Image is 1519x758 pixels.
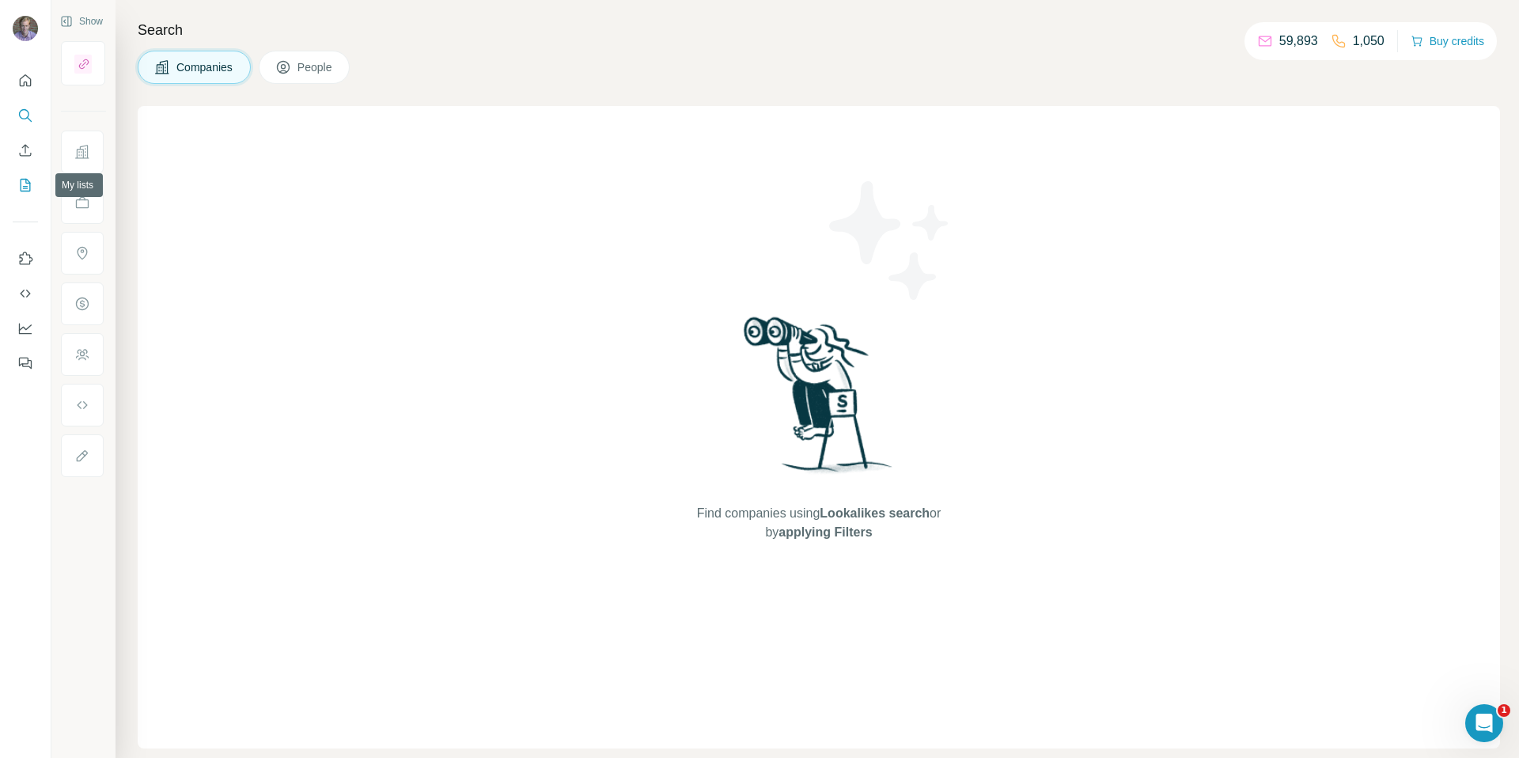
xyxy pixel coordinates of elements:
[138,19,1500,41] h4: Search
[13,136,38,165] button: Enrich CSV
[778,525,872,539] span: applying Filters
[1465,704,1503,742] iframe: Intercom live chat
[13,171,38,199] button: My lists
[13,349,38,377] button: Feedback
[13,314,38,343] button: Dashboard
[1498,704,1510,717] span: 1
[297,59,334,75] span: People
[819,169,961,312] img: Surfe Illustration - Stars
[49,9,114,33] button: Show
[1279,32,1318,51] p: 59,893
[737,313,901,489] img: Surfe Illustration - Woman searching with binoculars
[13,101,38,130] button: Search
[13,279,38,308] button: Use Surfe API
[1411,30,1484,52] button: Buy credits
[176,59,234,75] span: Companies
[13,244,38,273] button: Use Surfe on LinkedIn
[1353,32,1385,51] p: 1,050
[13,66,38,95] button: Quick start
[692,504,945,542] span: Find companies using or by
[13,16,38,41] img: Avatar
[820,506,930,520] span: Lookalikes search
